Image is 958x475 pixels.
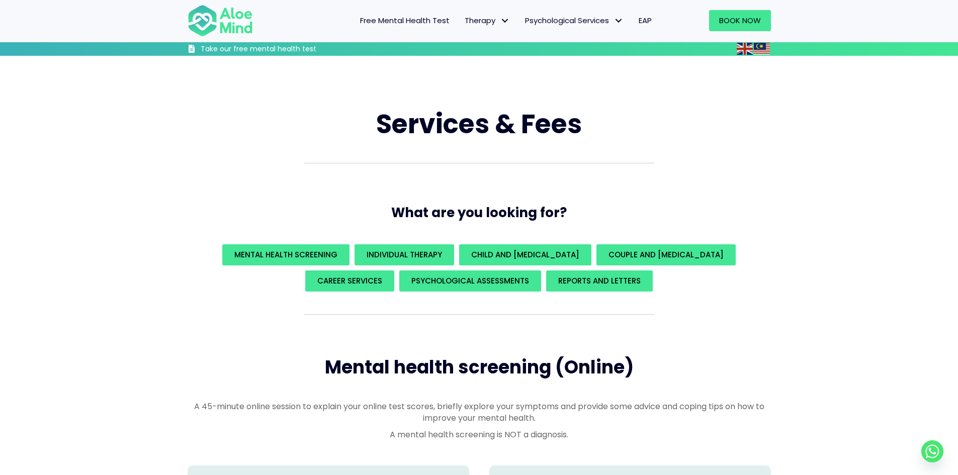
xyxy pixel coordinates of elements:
span: REPORTS AND LETTERS [558,275,641,286]
span: What are you looking for? [391,204,567,222]
span: Free Mental Health Test [360,15,450,26]
a: Psychological assessments [399,270,541,292]
span: Couple and [MEDICAL_DATA] [608,249,724,260]
p: A 45-minute online session to explain your online test scores, briefly explore your symptoms and ... [188,401,771,424]
a: Career Services [305,270,394,292]
span: Child and [MEDICAL_DATA] [471,249,579,260]
a: Psychological ServicesPsychological Services: submenu [517,10,631,31]
img: en [737,43,753,55]
span: EAP [639,15,652,26]
span: Mental Health Screening [234,249,337,260]
span: Psychological Services [525,15,624,26]
span: Services & Fees [376,106,582,142]
a: Mental Health Screening [222,244,350,265]
span: Psychological assessments [411,275,529,286]
nav: Menu [266,10,659,31]
a: Free Mental Health Test [353,10,457,31]
span: Therapy: submenu [498,14,512,28]
a: Child and [MEDICAL_DATA] [459,244,591,265]
span: Psychological Services: submenu [612,14,626,28]
a: Book Now [709,10,771,31]
img: ms [754,43,770,55]
a: EAP [631,10,659,31]
span: Therapy [465,15,510,26]
span: Individual Therapy [367,249,442,260]
img: Aloe mind Logo [188,4,253,37]
p: A mental health screening is NOT a diagnosis. [188,429,771,440]
a: English [737,43,754,54]
a: Take our free mental health test [188,44,370,56]
div: What are you looking for? [188,242,771,294]
span: Book Now [719,15,761,26]
a: Individual Therapy [355,244,454,265]
span: Career Services [317,275,382,286]
span: Mental health screening (Online) [325,354,634,380]
a: Whatsapp [921,440,943,462]
a: Couple and [MEDICAL_DATA] [596,244,736,265]
a: Malay [754,43,771,54]
a: REPORTS AND LETTERS [546,270,653,292]
a: TherapyTherapy: submenu [457,10,517,31]
h3: Take our free mental health test [201,44,370,54]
